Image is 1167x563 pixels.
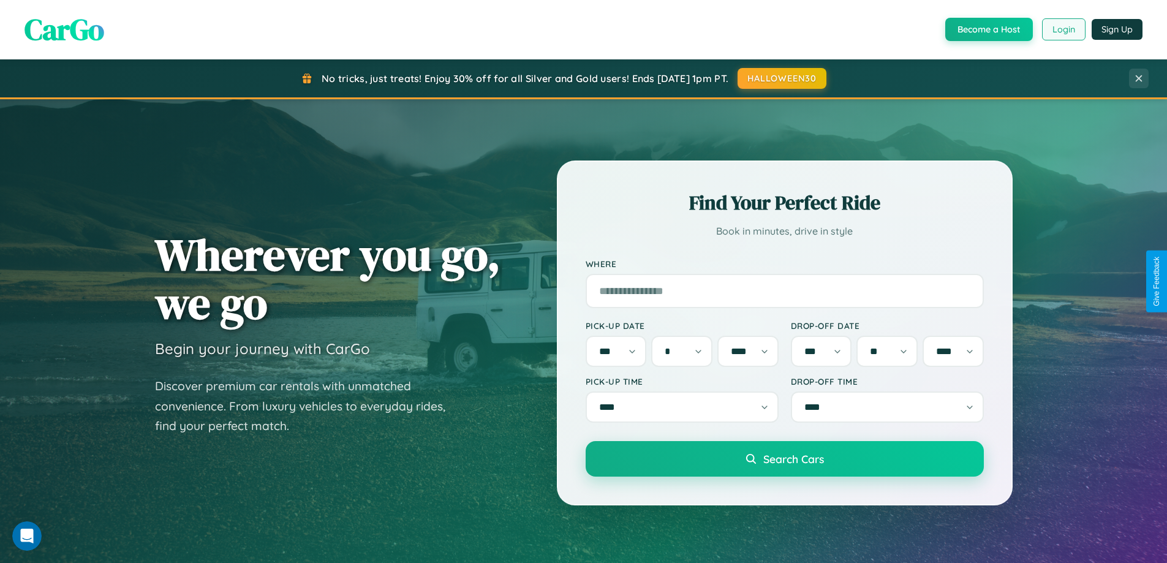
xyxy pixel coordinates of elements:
[155,339,370,358] h3: Begin your journey with CarGo
[322,72,728,85] span: No tricks, just treats! Enjoy 30% off for all Silver and Gold users! Ends [DATE] 1pm PT.
[586,189,984,216] h2: Find Your Perfect Ride
[155,376,461,436] p: Discover premium car rentals with unmatched convenience. From luxury vehicles to everyday rides, ...
[1042,18,1086,40] button: Login
[738,68,826,89] button: HALLOWEEN30
[586,259,984,269] label: Where
[586,376,779,387] label: Pick-up Time
[791,320,984,331] label: Drop-off Date
[25,9,104,50] span: CarGo
[763,452,824,466] span: Search Cars
[155,230,500,327] h1: Wherever you go, we go
[1092,19,1142,40] button: Sign Up
[1152,257,1161,306] div: Give Feedback
[586,320,779,331] label: Pick-up Date
[791,376,984,387] label: Drop-off Time
[945,18,1033,41] button: Become a Host
[586,441,984,477] button: Search Cars
[586,222,984,240] p: Book in minutes, drive in style
[12,521,42,551] iframe: Intercom live chat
